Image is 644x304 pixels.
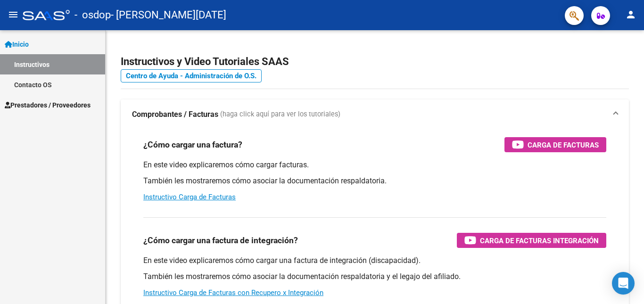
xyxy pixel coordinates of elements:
strong: Comprobantes / Facturas [132,109,218,120]
a: Instructivo Carga de Facturas con Recupero x Integración [143,288,323,297]
h3: ¿Cómo cargar una factura? [143,138,242,151]
button: Carga de Facturas Integración [457,233,606,248]
span: - [PERSON_NAME][DATE] [111,5,226,25]
button: Carga de Facturas [504,137,606,152]
div: Open Intercom Messenger [612,272,635,295]
span: Inicio [5,39,29,49]
p: En este video explicaremos cómo cargar facturas. [143,160,606,170]
span: Carga de Facturas Integración [480,235,599,246]
span: Prestadores / Proveedores [5,100,91,110]
p: También les mostraremos cómo asociar la documentación respaldatoria. [143,176,606,186]
h2: Instructivos y Video Tutoriales SAAS [121,53,629,71]
mat-expansion-panel-header: Comprobantes / Facturas (haga click aquí para ver los tutoriales) [121,99,629,130]
span: Carga de Facturas [528,139,599,151]
p: También les mostraremos cómo asociar la documentación respaldatoria y el legajo del afiliado. [143,271,606,282]
p: En este video explicaremos cómo cargar una factura de integración (discapacidad). [143,255,606,266]
span: - osdop [74,5,111,25]
mat-icon: menu [8,9,19,20]
h3: ¿Cómo cargar una factura de integración? [143,234,298,247]
mat-icon: person [625,9,636,20]
span: (haga click aquí para ver los tutoriales) [220,109,340,120]
a: Centro de Ayuda - Administración de O.S. [121,69,262,82]
a: Instructivo Carga de Facturas [143,193,236,201]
